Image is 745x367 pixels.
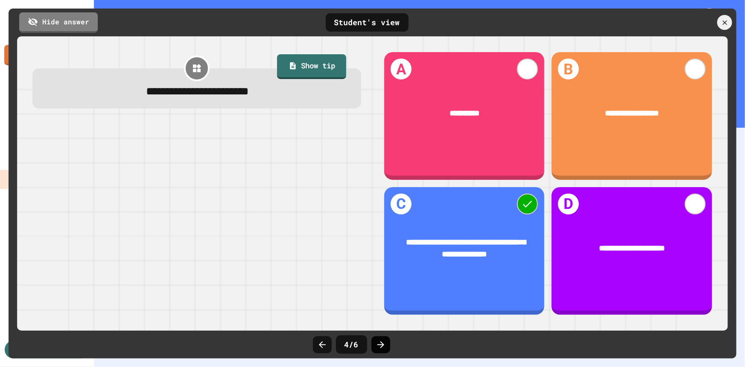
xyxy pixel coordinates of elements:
[558,194,579,214] h1: D
[391,59,412,79] h1: A
[19,12,98,33] a: Hide answer
[336,335,367,354] div: 4 / 6
[391,194,412,214] h1: C
[277,54,346,79] a: Show tip
[326,13,409,32] div: Student's view
[558,59,579,79] h1: B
